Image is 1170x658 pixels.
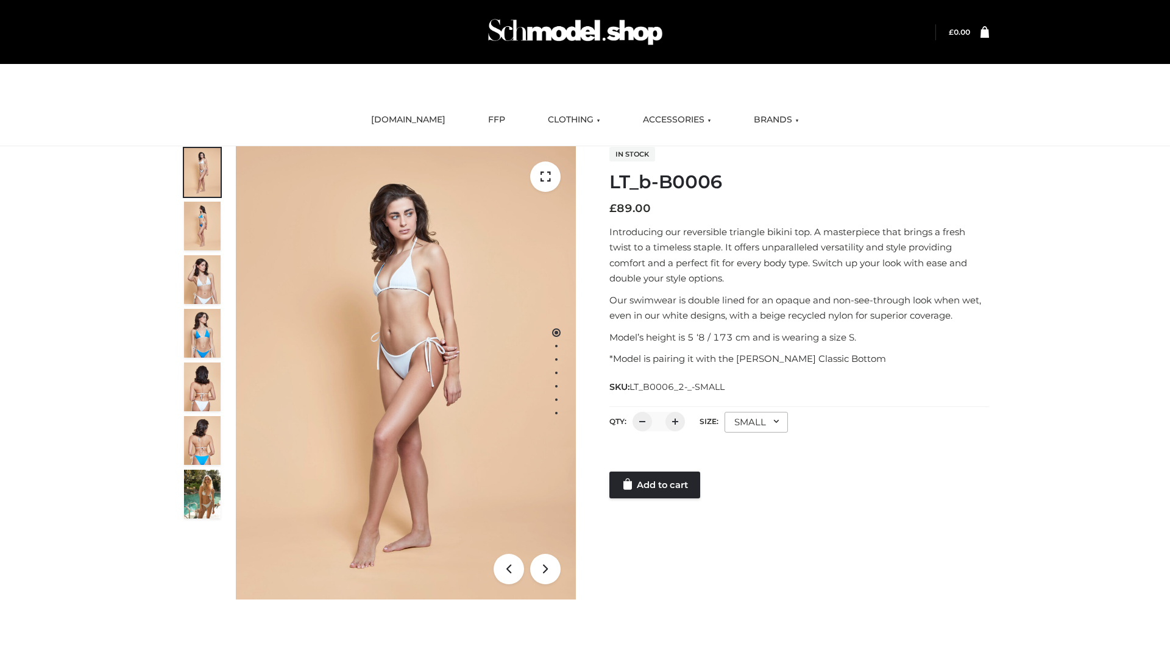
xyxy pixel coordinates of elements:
[745,107,808,133] a: BRANDS
[184,255,221,304] img: ArielClassicBikiniTop_CloudNine_AzureSky_OW114ECO_3-scaled.jpg
[184,416,221,465] img: ArielClassicBikiniTop_CloudNine_AzureSky_OW114ECO_8-scaled.jpg
[184,148,221,197] img: ArielClassicBikiniTop_CloudNine_AzureSky_OW114ECO_1-scaled.jpg
[609,171,989,193] h1: LT_b-B0006
[700,417,718,426] label: Size:
[539,107,609,133] a: CLOTHING
[609,202,617,215] span: £
[609,472,700,498] a: Add to cart
[609,224,989,286] p: Introducing our reversible triangle bikini top. A masterpiece that brings a fresh twist to a time...
[634,107,720,133] a: ACCESSORIES
[609,292,989,324] p: Our swimwear is double lined for an opaque and non-see-through look when wet, even in our white d...
[184,363,221,411] img: ArielClassicBikiniTop_CloudNine_AzureSky_OW114ECO_7-scaled.jpg
[362,107,455,133] a: [DOMAIN_NAME]
[609,417,626,426] label: QTY:
[184,202,221,250] img: ArielClassicBikiniTop_CloudNine_AzureSky_OW114ECO_2-scaled.jpg
[236,146,576,600] img: ArielClassicBikiniTop_CloudNine_AzureSky_OW114ECO_1
[609,380,726,394] span: SKU:
[609,147,655,161] span: In stock
[725,412,788,433] div: SMALL
[609,351,989,367] p: *Model is pairing it with the [PERSON_NAME] Classic Bottom
[479,107,514,133] a: FFP
[949,27,970,37] a: £0.00
[609,330,989,345] p: Model’s height is 5 ‘8 / 173 cm and is wearing a size S.
[184,470,221,518] img: Arieltop_CloudNine_AzureSky2.jpg
[484,8,667,56] img: Schmodel Admin 964
[609,202,651,215] bdi: 89.00
[184,309,221,358] img: ArielClassicBikiniTop_CloudNine_AzureSky_OW114ECO_4-scaled.jpg
[629,381,725,392] span: LT_B0006_2-_-SMALL
[949,27,970,37] bdi: 0.00
[949,27,954,37] span: £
